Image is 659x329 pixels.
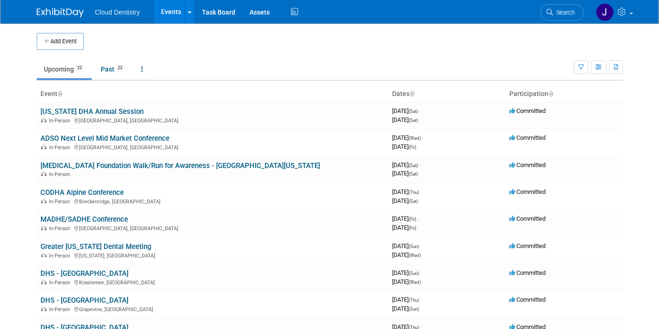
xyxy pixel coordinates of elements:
th: Participation [506,86,623,102]
img: ExhibitDay [37,8,84,17]
span: In-Person [49,306,73,313]
span: Committed [509,296,546,303]
div: [GEOGRAPHIC_DATA], [GEOGRAPHIC_DATA] [40,143,385,151]
span: [DATE] [392,197,418,204]
span: [DATE] [392,170,418,177]
a: Search [540,4,584,21]
span: (Thu) [409,190,419,195]
span: 22 [74,64,85,72]
span: Committed [509,107,546,114]
a: [US_STATE] DHA Annual Session [40,107,144,116]
div: Breckenridge, [GEOGRAPHIC_DATA] [40,197,385,205]
a: Greater [US_STATE] Dental Meeting [40,242,151,251]
span: In-Person [49,280,73,286]
span: (Sat) [409,109,418,114]
span: [DATE] [392,107,421,114]
button: Add Event [37,33,84,50]
a: [MEDICAL_DATA] Foundation Walk/Run for Awareness - [GEOGRAPHIC_DATA][US_STATE] [40,161,320,170]
span: - [419,161,421,169]
a: Upcoming22 [37,60,92,78]
span: [DATE] [392,251,421,258]
a: Past22 [94,60,132,78]
span: [DATE] [392,161,421,169]
span: (Sun) [409,306,419,312]
img: In-Person Event [41,199,47,203]
span: (Wed) [409,253,421,258]
span: - [418,215,419,222]
img: In-Person Event [41,280,47,284]
span: (Fri) [409,144,416,150]
a: DHS - [GEOGRAPHIC_DATA] [40,296,129,305]
span: (Sat) [409,171,418,177]
span: 22 [115,64,125,72]
span: - [420,296,422,303]
span: [DATE] [392,305,419,312]
span: [DATE] [392,269,422,276]
span: Search [553,9,575,16]
img: In-Person Event [41,144,47,149]
a: Sort by Event Name [57,90,62,97]
div: [GEOGRAPHIC_DATA], [GEOGRAPHIC_DATA] [40,116,385,124]
span: [DATE] [392,116,418,123]
span: (Sat) [409,118,418,123]
span: [DATE] [392,143,416,150]
span: Committed [509,161,546,169]
span: [DATE] [392,134,424,141]
a: ADSO Next Level Mid Market Conference [40,134,169,143]
span: [DATE] [392,224,416,231]
div: [US_STATE], [GEOGRAPHIC_DATA] [40,251,385,259]
span: Committed [509,215,546,222]
span: Cloud Dentistry [95,8,140,16]
span: Committed [509,134,546,141]
img: In-Person Event [41,306,47,311]
a: CODHA Alpine Conference [40,188,124,197]
a: Sort by Participation Type [548,90,553,97]
div: [GEOGRAPHIC_DATA], [GEOGRAPHIC_DATA] [40,224,385,232]
span: - [419,107,421,114]
span: [DATE] [392,278,421,285]
span: (Fri) [409,217,416,222]
span: In-Person [49,253,73,259]
span: - [420,188,422,195]
span: Committed [509,242,546,249]
span: Committed [509,188,546,195]
img: In-Person Event [41,253,47,257]
span: In-Person [49,118,73,124]
img: In-Person Event [41,118,47,122]
span: In-Person [49,171,73,177]
a: MADHE/SADHE Conference [40,215,128,224]
span: [DATE] [392,188,422,195]
th: Event [37,86,388,102]
img: Jessica Estrada [596,3,614,21]
img: In-Person Event [41,225,47,230]
span: [DATE] [392,296,422,303]
span: (Thu) [409,297,419,303]
span: In-Person [49,225,73,232]
span: (Sun) [409,244,419,249]
span: [DATE] [392,215,419,222]
span: - [422,134,424,141]
span: - [420,269,422,276]
a: DHS - [GEOGRAPHIC_DATA] [40,269,129,278]
img: In-Person Event [41,171,47,176]
span: [DATE] [392,242,422,249]
span: (Sat) [409,163,418,168]
th: Dates [388,86,506,102]
span: (Sat) [409,199,418,204]
div: Grapevine, [GEOGRAPHIC_DATA] [40,305,385,313]
span: (Wed) [409,136,421,141]
span: In-Person [49,199,73,205]
span: (Sun) [409,271,419,276]
span: Committed [509,269,546,276]
span: (Wed) [409,280,421,285]
span: (Fri) [409,225,416,231]
span: - [420,242,422,249]
a: Sort by Start Date [410,90,414,97]
div: Kissimmee, [GEOGRAPHIC_DATA] [40,278,385,286]
span: In-Person [49,144,73,151]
